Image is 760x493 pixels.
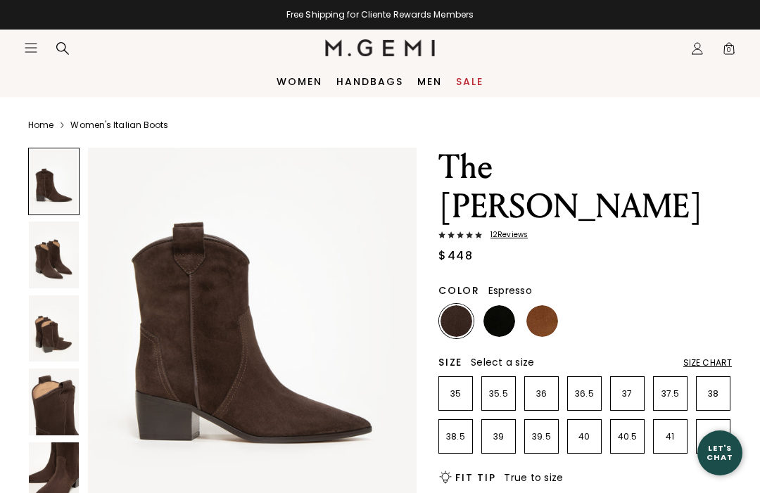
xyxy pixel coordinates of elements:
img: Espresso [441,305,472,337]
p: 36.5 [568,388,601,399]
div: Size Chart [683,357,732,369]
h2: Color [438,285,480,296]
span: 0 [722,44,736,58]
p: 37.5 [654,388,687,399]
div: $448 [438,248,473,264]
h2: Size [438,357,462,368]
p: 40.5 [611,431,644,442]
h2: Fit Tip [455,472,495,483]
p: 35.5 [482,388,515,399]
img: The Rita Basso [29,222,79,288]
button: Open site menu [24,41,38,55]
p: 39.5 [525,431,558,442]
p: 41 [654,431,687,442]
a: Men [417,76,442,87]
p: 36 [525,388,558,399]
p: 39 [482,431,515,442]
p: 38 [697,388,730,399]
img: Saddle [526,305,558,337]
a: Sale [456,76,483,87]
p: 38.5 [439,431,472,442]
span: 12 Review s [482,231,528,239]
img: M.Gemi [325,39,436,56]
span: Select a size [471,355,534,369]
p: 40 [568,431,601,442]
div: Let's Chat [697,444,742,461]
a: Women's Italian Boots [70,120,168,131]
img: Black [483,305,515,337]
p: 37 [611,388,644,399]
a: 12Reviews [438,231,732,242]
p: 35 [439,388,472,399]
h1: The [PERSON_NAME] [438,148,732,226]
span: True to size [504,470,563,485]
img: The Rita Basso [29,295,79,361]
p: 42 [697,431,730,442]
img: The Rita Basso [29,369,79,435]
a: Home [28,120,53,131]
a: Handbags [336,76,403,87]
a: Women [277,76,322,87]
span: Espresso [488,283,532,297]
